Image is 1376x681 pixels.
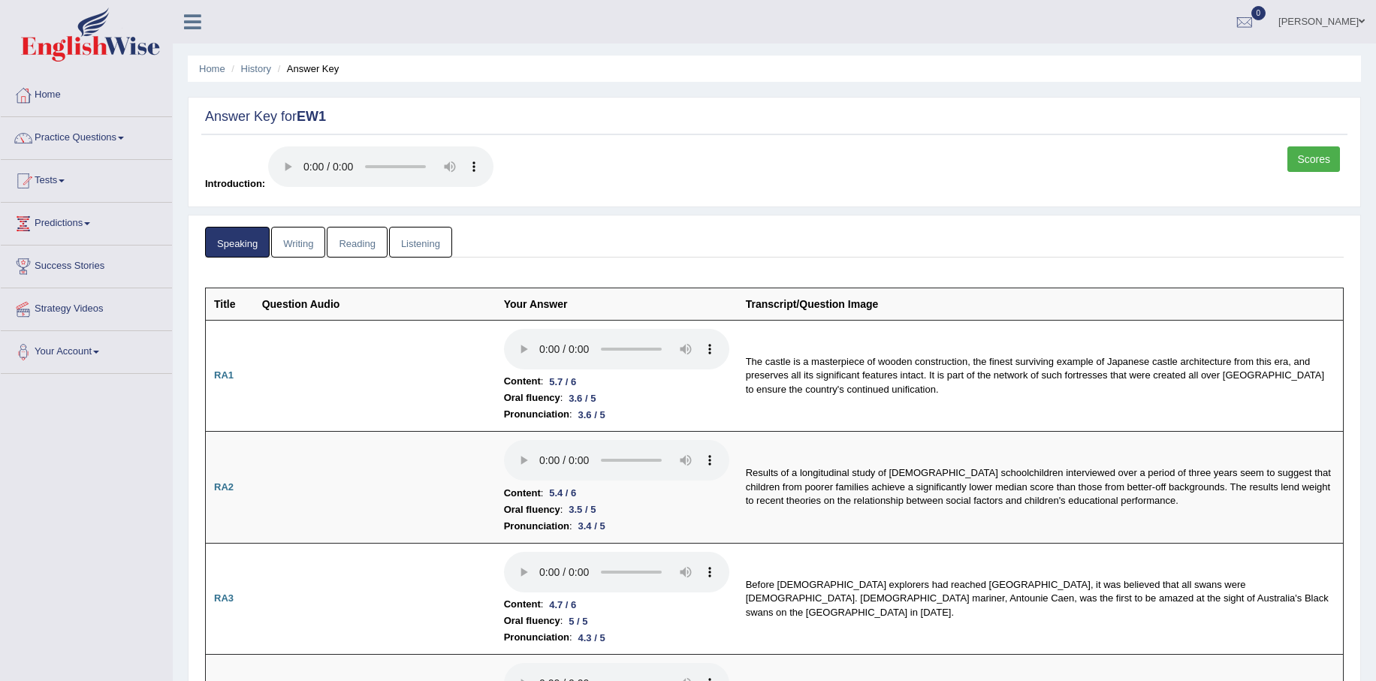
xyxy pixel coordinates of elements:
div: 4.7 / 6 [543,597,582,613]
b: Pronunciation [504,406,569,423]
a: Strategy Videos [1,288,172,326]
span: Introduction: [205,178,265,189]
li: : [504,518,729,535]
b: RA3 [214,592,234,604]
div: 3.4 / 5 [572,518,611,534]
a: Tests [1,160,172,197]
a: Writing [271,227,325,258]
a: History [241,63,271,74]
a: Predictions [1,203,172,240]
li: : [504,629,729,646]
li: : [504,373,729,390]
li: : [504,502,729,518]
b: Pronunciation [504,629,569,646]
b: RA2 [214,481,234,493]
li: : [504,485,729,502]
a: Success Stories [1,246,172,283]
a: Scores [1287,146,1340,172]
b: Content [504,485,541,502]
li: : [504,406,729,423]
b: Content [504,596,541,613]
b: Oral fluency [504,613,560,629]
b: Oral fluency [504,502,560,518]
strong: EW1 [297,109,326,124]
a: Practice Questions [1,117,172,155]
th: Question Audio [254,288,496,320]
li: Answer Key [274,62,339,76]
a: Home [199,63,225,74]
b: Oral fluency [504,390,560,406]
div: 4.3 / 5 [572,630,611,646]
a: Speaking [205,227,270,258]
div: 3.5 / 5 [563,502,602,517]
span: 0 [1251,6,1266,20]
b: Pronunciation [504,518,569,535]
div: 3.6 / 5 [572,407,611,423]
a: Your Account [1,331,172,369]
li: : [504,390,729,406]
th: Your Answer [496,288,738,320]
a: Reading [327,227,387,258]
th: Transcript/Question Image [738,288,1344,320]
li: : [504,613,729,629]
b: RA1 [214,369,234,381]
td: Results of a longitudinal study of [DEMOGRAPHIC_DATA] schoolchildren interviewed over a period of... [738,432,1344,544]
th: Title [206,288,254,320]
li: : [504,596,729,613]
div: 3.6 / 5 [563,390,602,406]
div: 5.7 / 6 [543,374,582,390]
td: Before [DEMOGRAPHIC_DATA] explorers had reached [GEOGRAPHIC_DATA], it was believed that all swans... [738,543,1344,655]
b: Content [504,373,541,390]
td: The castle is a masterpiece of wooden construction, the finest surviving example of Japanese cast... [738,320,1344,432]
div: 5.4 / 6 [543,485,582,501]
a: Home [1,74,172,112]
a: Listening [389,227,452,258]
h2: Answer Key for [205,110,1344,125]
div: 5 / 5 [563,613,593,629]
